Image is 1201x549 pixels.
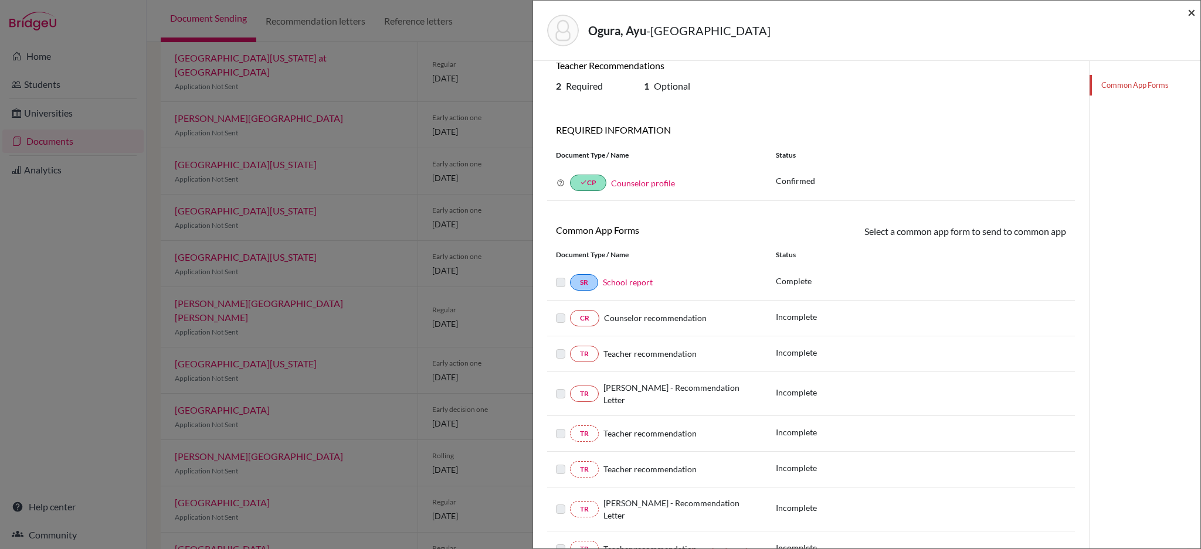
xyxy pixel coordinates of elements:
b: 1 [644,80,649,91]
span: Counselor recommendation [604,313,707,323]
div: Select a common app form to send to common app [811,224,1075,240]
span: - [GEOGRAPHIC_DATA] [646,23,771,37]
span: [PERSON_NAME] - Recommendation Letter [603,498,739,520]
div: Document Type / Name [547,250,767,260]
a: TR [570,425,599,442]
a: School report [603,277,653,287]
a: doneCP [570,175,606,191]
div: Status [767,250,1075,260]
p: Incomplete [776,426,817,438]
div: Document Type / Name [547,150,767,161]
h6: REQUIRED INFORMATION [547,124,1075,135]
b: 2 [556,80,561,91]
span: × [1188,4,1196,21]
a: Counselor profile [611,178,675,188]
span: Optional [654,80,690,91]
a: Common App Forms [1090,75,1200,96]
h6: Teacher Recommendations [556,60,802,71]
a: TR [570,346,599,362]
span: Teacher recommendation [603,464,697,474]
button: Close [1188,5,1196,19]
a: CR [570,310,599,326]
p: Incomplete [776,502,817,514]
p: Incomplete [776,462,817,474]
span: Required [566,80,603,91]
a: TR [570,501,599,517]
p: Incomplete [776,346,817,359]
p: Confirmed [776,175,1066,187]
p: Incomplete [776,386,817,398]
span: [PERSON_NAME] - Recommendation Letter [603,383,739,405]
i: done [580,179,587,186]
p: Complete [776,275,812,287]
a: SR [570,274,598,291]
strong: Ogura, Ayu [588,23,646,37]
p: Incomplete [776,311,817,323]
a: TR [570,461,599,478]
div: Status [767,150,1075,161]
a: TR [570,386,599,402]
span: Teacher recommendation [603,428,697,438]
span: Teacher recommendation [603,349,697,359]
h6: Common App Forms [556,224,802,236]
